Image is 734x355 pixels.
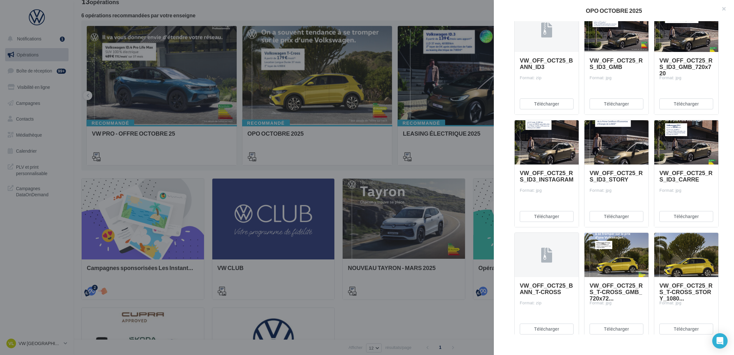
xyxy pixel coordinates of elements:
button: Télécharger [659,98,713,109]
button: Télécharger [659,324,713,334]
div: Format: zip [520,75,574,81]
div: Format: jpg [520,188,574,193]
div: OPO OCTOBRE 2025 [504,8,724,13]
button: Télécharger [590,98,643,109]
span: VW_OFF_OCT25_RS_ID3_GMB_720x720 [659,57,713,77]
div: Format: zip [520,300,574,306]
span: VW_OFF_OCT25_RS_T-CROSS_GMB_720x72... [590,282,643,302]
div: Format: jpg [590,300,643,306]
span: VW_OFF_OCT25_RS_T-CROSS_STORY_1080... [659,282,713,302]
button: Télécharger [590,324,643,334]
span: VW_OFF_OCT25_BANN_ID3 [520,57,573,70]
span: VW_OFF_OCT25_RS_ID3_INSTAGRAM [520,169,574,183]
div: Open Intercom Messenger [712,333,728,349]
div: Format: jpg [659,75,713,81]
button: Télécharger [659,211,713,222]
button: Télécharger [520,211,574,222]
div: Format: jpg [659,300,713,306]
span: VW_OFF_OCT25_BANN_T-CROSS [520,282,573,295]
span: VW_OFF_OCT25_RS_ID3_GMB [590,57,643,70]
button: Télécharger [520,324,574,334]
button: Télécharger [590,211,643,222]
div: Format: jpg [659,188,713,193]
span: VW_OFF_OCT25_RS_ID3_STORY [590,169,643,183]
div: Format: jpg [590,188,643,193]
div: Format: jpg [590,75,643,81]
button: Télécharger [520,98,574,109]
span: VW_OFF_OCT25_RS_ID3_CARRE [659,169,713,183]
